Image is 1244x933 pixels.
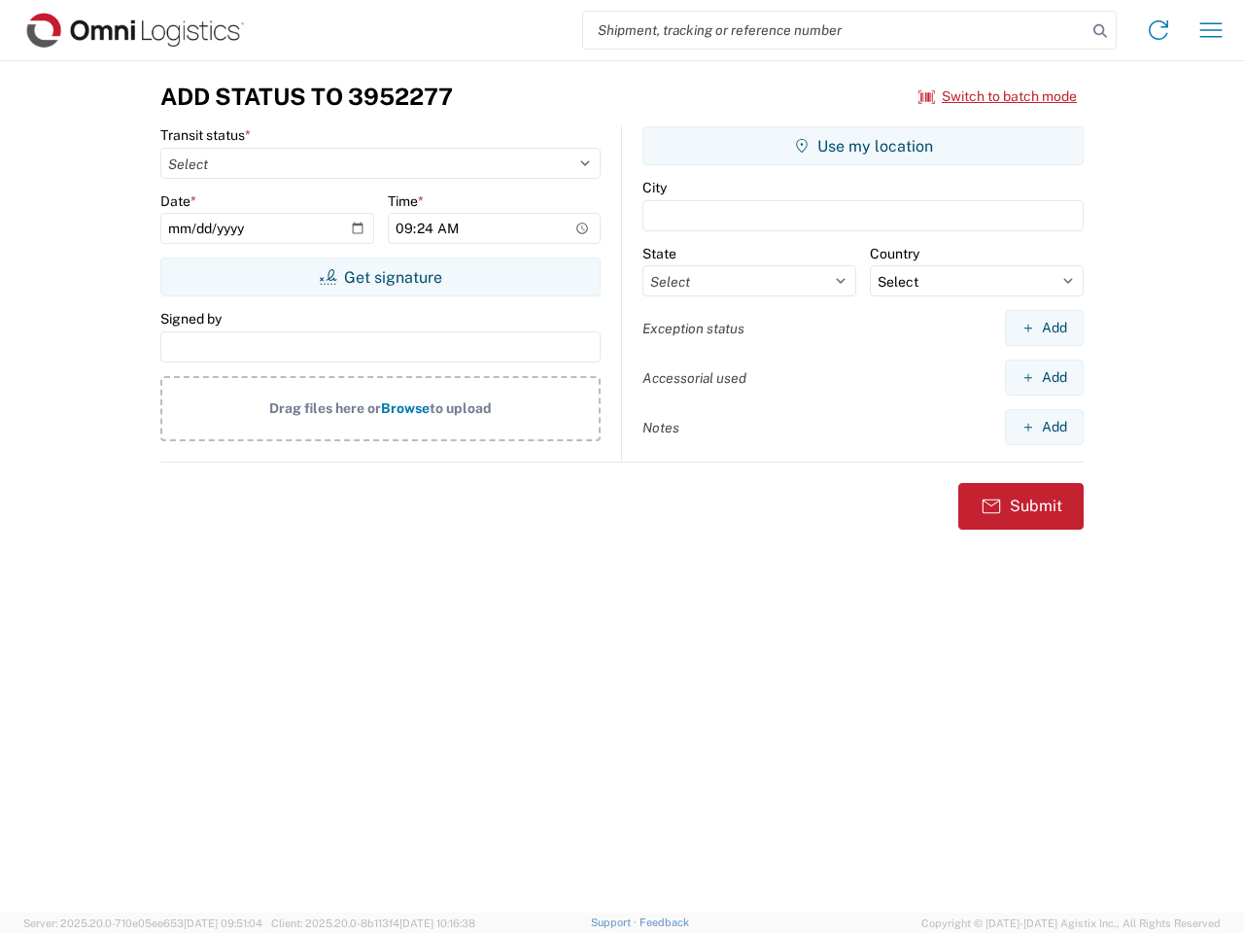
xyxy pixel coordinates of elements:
[381,400,430,416] span: Browse
[870,245,919,262] label: Country
[1005,310,1084,346] button: Add
[399,917,475,929] span: [DATE] 10:16:38
[269,400,381,416] span: Drag files here or
[642,369,746,387] label: Accessorial used
[642,419,679,436] label: Notes
[642,179,667,196] label: City
[160,310,222,328] label: Signed by
[184,917,262,929] span: [DATE] 09:51:04
[23,917,262,929] span: Server: 2025.20.0-710e05ee653
[642,245,676,262] label: State
[921,915,1221,932] span: Copyright © [DATE]-[DATE] Agistix Inc., All Rights Reserved
[160,83,453,111] h3: Add Status to 3952277
[1005,409,1084,445] button: Add
[271,917,475,929] span: Client: 2025.20.0-8b113f4
[642,320,744,337] label: Exception status
[639,916,689,928] a: Feedback
[1005,360,1084,396] button: Add
[958,483,1084,530] button: Submit
[583,12,1087,49] input: Shipment, tracking or reference number
[388,192,424,210] label: Time
[160,258,601,296] button: Get signature
[160,192,196,210] label: Date
[160,126,251,144] label: Transit status
[918,81,1077,113] button: Switch to batch mode
[642,126,1084,165] button: Use my location
[591,916,639,928] a: Support
[430,400,492,416] span: to upload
